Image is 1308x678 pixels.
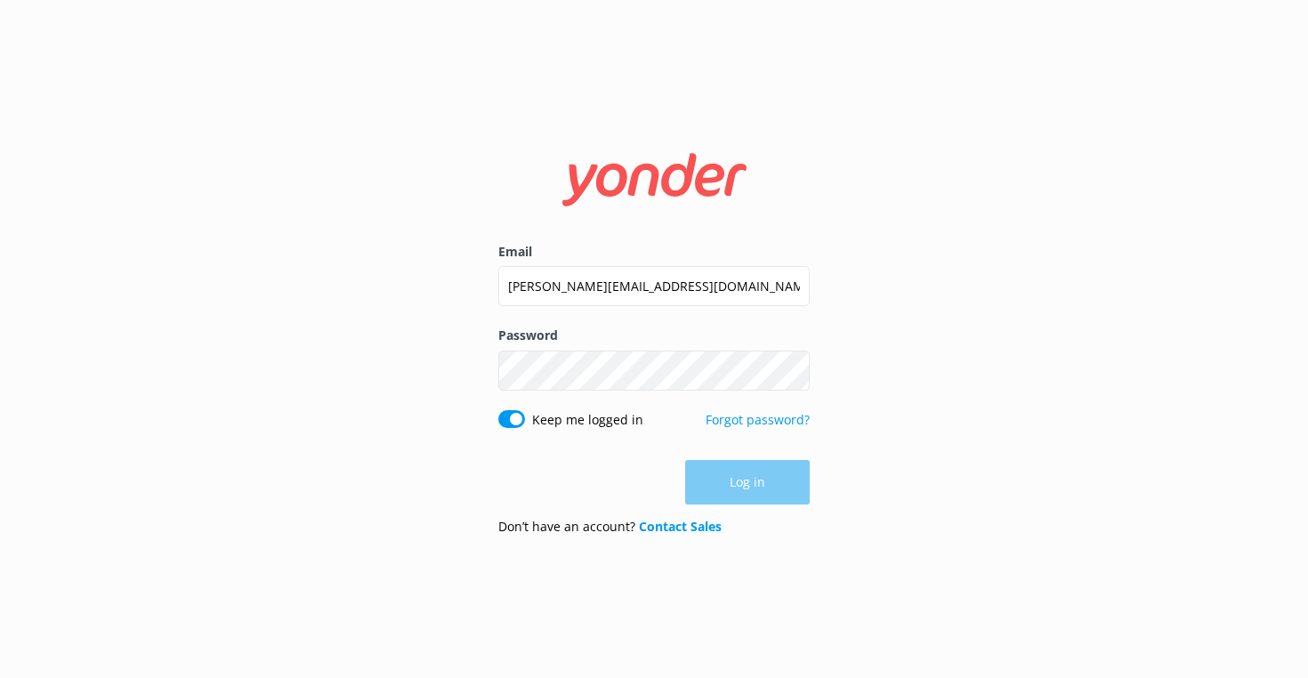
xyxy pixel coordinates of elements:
label: Email [498,242,810,262]
a: Contact Sales [639,518,722,535]
label: Password [498,326,810,345]
button: Show password [774,352,810,388]
a: Forgot password? [706,411,810,428]
input: user@emailaddress.com [498,266,810,306]
p: Don’t have an account? [498,517,722,537]
label: Keep me logged in [532,410,643,430]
